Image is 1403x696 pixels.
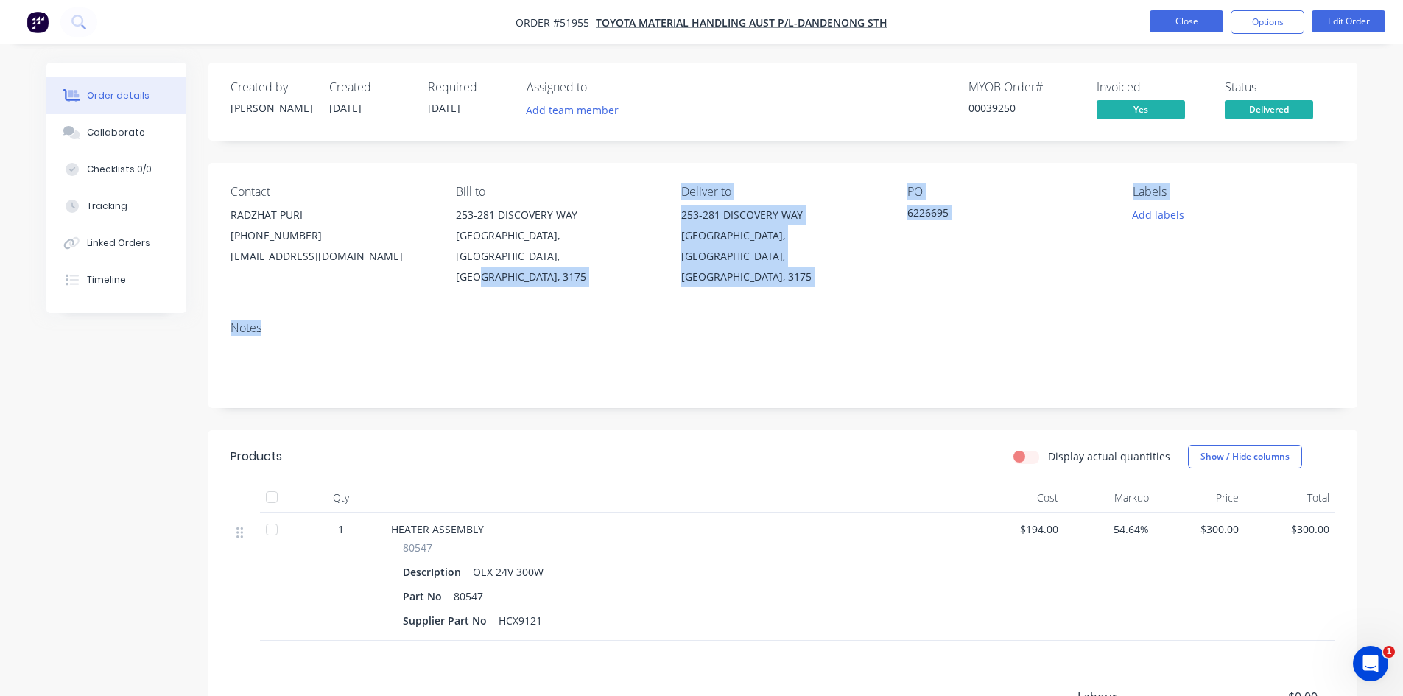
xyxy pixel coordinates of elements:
[456,205,658,287] div: 253-281 DISCOVERY WAY[GEOGRAPHIC_DATA], [GEOGRAPHIC_DATA], [GEOGRAPHIC_DATA], 3175
[1070,521,1149,537] span: 54.64%
[1133,185,1335,199] div: Labels
[1225,100,1313,122] button: Delivered
[403,586,448,607] div: Part No
[1353,646,1388,681] iframe: Intercom live chat
[1245,483,1335,513] div: Total
[448,586,489,607] div: 80547
[231,205,432,267] div: RADZHAT PURI[PHONE_NUMBER][EMAIL_ADDRESS][DOMAIN_NAME]
[907,185,1109,199] div: PO
[403,610,493,631] div: Supplier Part No
[231,225,432,246] div: [PHONE_NUMBER]
[403,540,432,555] span: 80547
[1188,445,1302,468] button: Show / Hide columns
[46,225,186,261] button: Linked Orders
[231,321,1335,335] div: Notes
[46,77,186,114] button: Order details
[297,483,385,513] div: Qty
[391,522,484,536] span: HEATER ASSEMBLY
[456,185,658,199] div: Bill to
[231,246,432,267] div: [EMAIL_ADDRESS][DOMAIN_NAME]
[968,100,1079,116] div: 00039250
[46,261,186,298] button: Timeline
[46,188,186,225] button: Tracking
[1064,483,1155,513] div: Markup
[27,11,49,33] img: Factory
[467,561,549,583] div: OEX 24V 300W
[87,236,150,250] div: Linked Orders
[46,151,186,188] button: Checklists 0/0
[1383,646,1395,658] span: 1
[681,185,883,199] div: Deliver to
[1161,521,1240,537] span: $300.00
[518,100,626,120] button: Add team member
[1225,100,1313,119] span: Delivered
[231,100,312,116] div: [PERSON_NAME]
[46,114,186,151] button: Collaborate
[1231,10,1304,34] button: Options
[87,163,152,176] div: Checklists 0/0
[456,225,658,287] div: [GEOGRAPHIC_DATA], [GEOGRAPHIC_DATA], [GEOGRAPHIC_DATA], 3175
[329,101,362,115] span: [DATE]
[1097,100,1185,119] span: Yes
[527,100,627,120] button: Add team member
[87,200,127,213] div: Tracking
[428,80,509,94] div: Required
[338,521,344,537] span: 1
[681,205,883,225] div: 253-281 DISCOVERY WAY
[403,561,467,583] div: DescrIption
[231,205,432,225] div: RADZHAT PURI
[681,205,883,287] div: 253-281 DISCOVERY WAY[GEOGRAPHIC_DATA], [GEOGRAPHIC_DATA], [GEOGRAPHIC_DATA], 3175
[231,185,432,199] div: Contact
[456,205,658,225] div: 253-281 DISCOVERY WAY
[681,225,883,287] div: [GEOGRAPHIC_DATA], [GEOGRAPHIC_DATA], [GEOGRAPHIC_DATA], 3175
[87,89,150,102] div: Order details
[516,15,596,29] span: Order #51955 -
[1312,10,1385,32] button: Edit Order
[974,483,1065,513] div: Cost
[231,80,312,94] div: Created by
[1225,80,1335,94] div: Status
[1125,205,1192,225] button: Add labels
[596,15,887,29] a: TOYOTA MATERIAL HANDLING AUST P/L-DANDENONG STH
[87,126,145,139] div: Collaborate
[1150,10,1223,32] button: Close
[329,80,410,94] div: Created
[980,521,1059,537] span: $194.00
[907,205,1091,225] div: 6226695
[231,448,282,465] div: Products
[1048,449,1170,464] label: Display actual quantities
[1155,483,1245,513] div: Price
[1251,521,1329,537] span: $300.00
[493,610,548,631] div: HCX9121
[968,80,1079,94] div: MYOB Order #
[527,80,674,94] div: Assigned to
[87,273,126,287] div: Timeline
[1097,80,1207,94] div: Invoiced
[428,101,460,115] span: [DATE]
